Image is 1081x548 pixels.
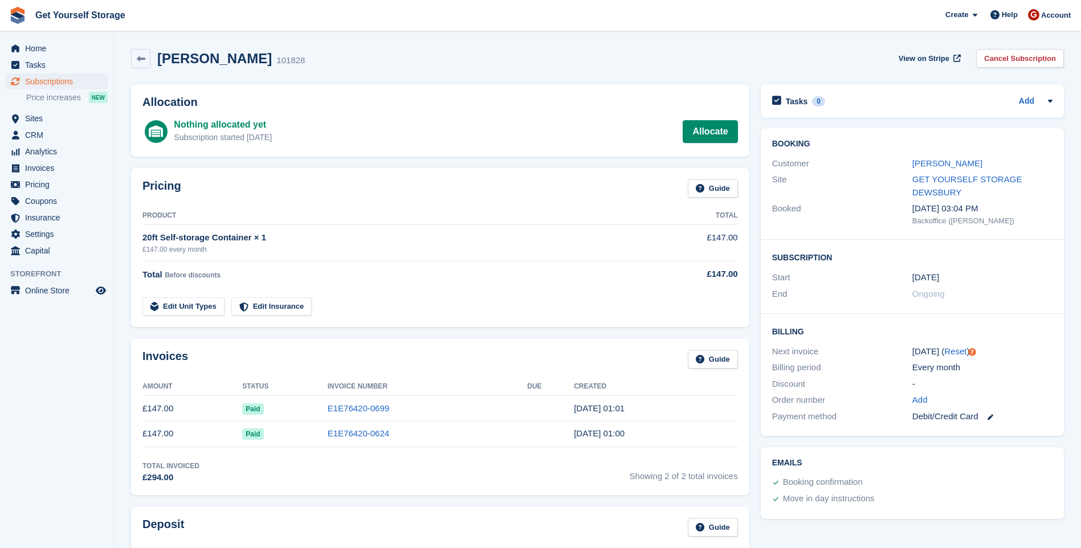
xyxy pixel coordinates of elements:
[142,471,199,484] div: £294.00
[25,111,93,126] span: Sites
[912,345,1053,358] div: [DATE] ( )
[945,9,968,21] span: Create
[142,350,188,369] h2: Invoices
[912,289,945,298] span: Ongoing
[142,518,184,537] h2: Deposit
[967,347,977,357] div: Tooltip anchor
[142,179,181,198] h2: Pricing
[242,378,327,396] th: Status
[142,231,646,244] div: 20ft Self-storage Container × 1
[89,92,108,103] div: NEW
[142,96,738,109] h2: Allocation
[328,428,389,438] a: E1E76420-0624
[26,91,108,104] a: Price increases NEW
[1002,9,1018,21] span: Help
[912,158,982,168] a: [PERSON_NAME]
[783,492,875,506] div: Move in day instructions
[812,96,825,107] div: 0
[772,410,912,423] div: Payment method
[94,284,108,297] a: Preview store
[1041,10,1071,21] span: Account
[772,288,912,301] div: End
[772,345,912,358] div: Next invoice
[944,346,966,356] a: Reset
[772,251,1053,263] h2: Subscription
[912,215,1053,227] div: Backoffice ([PERSON_NAME])
[630,461,738,484] span: Showing 2 of 2 total invoices
[142,396,242,422] td: £147.00
[142,461,199,471] div: Total Invoiced
[912,271,939,284] time: 2025-08-16 00:00:00 UTC
[328,403,389,413] a: E1E76420-0699
[25,57,93,73] span: Tasks
[1028,9,1039,21] img: James Brocklehurst
[10,268,113,280] span: Storefront
[25,193,93,209] span: Coupons
[142,207,646,225] th: Product
[894,49,963,68] a: View on Stripe
[25,283,93,298] span: Online Store
[31,6,130,24] a: Get Yourself Storage
[25,210,93,226] span: Insurance
[6,57,108,73] a: menu
[688,179,738,198] a: Guide
[6,226,108,242] a: menu
[25,40,93,56] span: Home
[157,51,272,66] h2: [PERSON_NAME]
[912,394,928,407] a: Add
[25,160,93,176] span: Invoices
[142,297,225,316] a: Edit Unit Types
[25,243,93,259] span: Capital
[6,193,108,209] a: menu
[6,144,108,160] a: menu
[688,518,738,537] a: Guide
[912,410,1053,423] div: Debit/Credit Card
[976,49,1064,68] a: Cancel Subscription
[165,271,221,279] span: Before discounts
[912,202,1053,215] div: [DATE] 03:04 PM
[574,428,625,438] time: 2025-08-16 00:00:35 UTC
[912,378,1053,391] div: -
[574,403,625,413] time: 2025-09-16 00:01:51 UTC
[646,225,737,261] td: £147.00
[772,157,912,170] div: Customer
[328,378,528,396] th: Invoice Number
[912,174,1022,197] a: GET YOURSELF STORAGE DEWSBURY
[6,73,108,89] a: menu
[1019,95,1034,108] a: Add
[772,173,912,199] div: Site
[174,132,272,144] div: Subscription started [DATE]
[25,144,93,160] span: Analytics
[772,394,912,407] div: Order number
[772,271,912,284] div: Start
[6,160,108,176] a: menu
[683,120,737,143] a: Allocate
[772,202,912,226] div: Booked
[646,207,737,225] th: Total
[772,140,1053,149] h2: Booking
[25,226,93,242] span: Settings
[142,421,242,447] td: £147.00
[899,53,949,64] span: View on Stripe
[772,361,912,374] div: Billing period
[6,111,108,126] a: menu
[646,268,737,281] div: £147.00
[786,96,808,107] h2: Tasks
[6,283,108,298] a: menu
[276,54,305,67] div: 101828
[242,428,263,440] span: Paid
[6,40,108,56] a: menu
[772,378,912,391] div: Discount
[231,297,312,316] a: Edit Insurance
[174,118,272,132] div: Nothing allocated yet
[783,476,863,489] div: Booking confirmation
[242,403,263,415] span: Paid
[25,127,93,143] span: CRM
[6,210,108,226] a: menu
[142,269,162,279] span: Total
[6,127,108,143] a: menu
[688,350,738,369] a: Guide
[912,361,1053,374] div: Every month
[26,92,81,103] span: Price increases
[574,378,737,396] th: Created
